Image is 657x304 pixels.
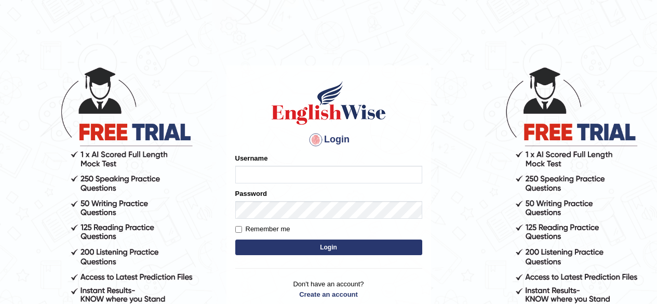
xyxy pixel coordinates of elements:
[270,80,388,126] img: Logo of English Wise sign in for intelligent practice with AI
[235,131,422,148] h4: Login
[235,289,422,299] a: Create an account
[235,224,290,234] label: Remember me
[235,189,267,199] label: Password
[235,240,422,255] button: Login
[235,226,242,233] input: Remember me
[235,153,268,163] label: Username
